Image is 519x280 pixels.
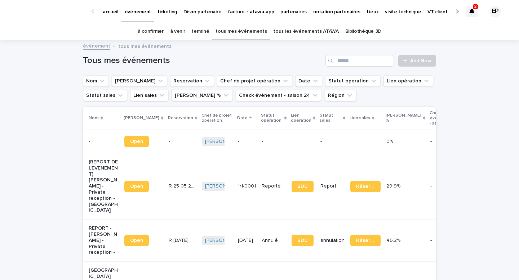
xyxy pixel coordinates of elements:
[124,114,159,122] p: [PERSON_NAME]
[430,183,457,189] p: -
[83,41,110,50] a: événement
[297,238,308,243] span: BDC
[112,75,167,87] button: Lien Stacker
[89,225,119,256] p: REPORT - [PERSON_NAME] - Private reception -
[262,139,286,145] p: -
[191,23,209,40] a: terminé
[291,112,311,125] p: Lien opération
[83,75,109,87] button: Nom
[350,181,380,192] a: Réservation
[168,114,193,122] p: Reservation
[217,75,292,87] button: Chef de projet opération
[386,137,395,145] p: 0%
[130,184,143,189] span: Open
[201,112,233,125] p: Chef de projet opération
[83,220,505,262] tr: REPORT - [PERSON_NAME] - Private reception -OpenR [DATE]R [DATE] [PERSON_NAME] [DATE]AnnuléBDCann...
[350,114,370,122] p: Lien sales
[262,238,286,244] p: Annulé
[238,238,256,244] p: [DATE]
[320,139,345,145] p: -
[124,136,149,147] a: Open
[398,55,436,67] a: Add New
[205,238,244,244] a: [PERSON_NAME]
[292,235,314,246] a: BDC
[262,183,286,189] p: Reporté
[386,182,402,189] p: 29.9%
[430,109,454,127] p: Check événement - saison 24
[320,238,345,244] p: annulation
[383,75,433,87] button: Lien opération
[83,55,323,66] h1: Tous mes événements
[474,4,477,9] p: 3
[138,23,164,40] a: à confirmer
[489,6,501,17] div: EP
[172,90,233,101] button: Marge %
[236,90,322,101] button: Check événement - saison 24
[356,238,374,243] span: Réservation
[410,58,431,63] span: Add New
[89,139,119,145] p: -
[238,139,256,145] p: -
[292,181,314,192] a: BDC
[320,112,341,125] p: Statut sales
[297,184,308,189] span: BDC
[124,235,149,246] a: Open
[118,42,172,50] p: tous mes événements
[170,23,185,40] a: à venir
[216,23,267,40] a: tous mes événements
[345,23,381,40] a: Bibliothèque 3D
[430,139,457,145] p: -
[130,90,169,101] button: Lien sales
[169,236,190,244] p: R 23 03 1736
[130,238,143,243] span: Open
[261,112,283,125] p: Statut opération
[169,137,172,145] p: -
[466,6,478,17] div: 3
[83,90,127,101] button: Statut sales
[83,130,505,153] tr: -Open-- [PERSON_NAME] ---0%0% ---
[89,114,99,122] p: Nom
[386,236,402,244] p: 46.2%
[83,153,505,219] tr: (REPORT DE L'EVENEMENT) [PERSON_NAME] - Private reception - [GEOGRAPHIC_DATA]OpenR 25 05 2666R 25...
[430,238,457,244] p: -
[320,183,345,189] p: Report
[130,139,143,144] span: Open
[170,75,214,87] button: Reservation
[238,183,256,189] p: 1/1/0001
[325,55,394,67] input: Search
[325,75,381,87] button: Statut opération
[89,159,119,213] p: (REPORT DE L'EVENEMENT) [PERSON_NAME] - Private reception - [GEOGRAPHIC_DATA]
[356,184,374,189] span: Réservation
[237,114,248,122] p: Date
[14,4,84,19] img: Ls34BcGeRexTGTNfXpUC
[205,183,244,189] a: [PERSON_NAME]
[273,23,338,40] a: tous les événements ATAWA
[169,182,198,189] p: R 25 05 2666
[295,75,322,87] button: Date
[124,181,149,192] a: Open
[325,90,356,101] button: Région
[386,112,421,125] p: [PERSON_NAME] %
[205,139,244,145] a: [PERSON_NAME]
[350,235,380,246] a: Réservation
